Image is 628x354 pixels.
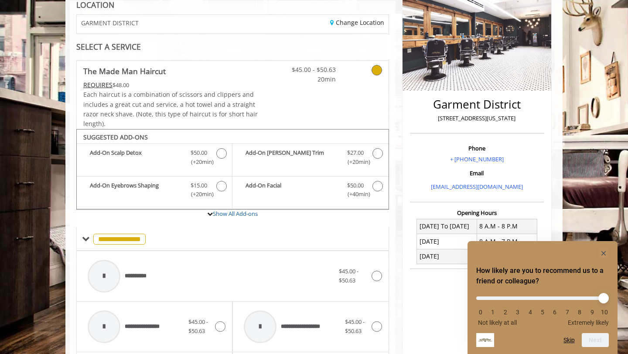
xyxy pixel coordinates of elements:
[83,80,259,90] div: $48.00
[417,219,477,234] td: [DATE] To [DATE]
[76,43,389,51] div: SELECT A SERVICE
[330,18,384,27] a: Change Location
[188,318,208,335] span: $45.00 - $50.63
[83,65,166,77] b: The Made Man Haircut
[342,190,368,199] span: (+40min )
[501,309,510,316] li: 2
[186,157,212,167] span: (+20min )
[339,267,358,284] span: $45.00 - $50.63
[575,309,584,316] li: 8
[476,290,609,326] div: How likely are you to recommend us to a friend or colleague? Select an option from 0 to 10, with ...
[563,309,572,316] li: 7
[81,181,228,201] label: Add-On Eyebrows Shaping
[90,148,182,167] b: Add-On Scalp Detox
[90,181,182,199] b: Add-On Eyebrows Shaping
[417,249,477,264] td: [DATE]
[81,148,228,169] label: Add-On Scalp Detox
[412,114,542,123] p: [STREET_ADDRESS][US_STATE]
[191,181,207,190] span: $15.00
[347,181,364,190] span: $50.00
[550,309,559,316] li: 6
[237,148,384,169] label: Add-On Beard Trim
[76,129,389,210] div: The Made Man Haircut Add-onS
[563,337,575,344] button: Skip
[450,155,504,163] a: + [PHONE_NUMBER]
[246,181,338,199] b: Add-On Facial
[477,219,537,234] td: 8 A.M - 8 P.M
[237,181,384,201] label: Add-On Facial
[81,20,139,26] span: GARMENT DISTRICT
[284,75,336,84] span: 20min
[83,133,148,141] b: SUGGESTED ADD-ONS
[186,190,212,199] span: (+20min )
[191,148,207,157] span: $50.00
[246,148,338,167] b: Add-On [PERSON_NAME] Trim
[478,319,517,326] span: Not likely at all
[412,145,542,151] h3: Phone
[477,234,537,249] td: 8 A.M - 7 P.M
[476,309,485,316] li: 0
[526,309,535,316] li: 4
[513,309,522,316] li: 3
[568,319,609,326] span: Extremely likely
[538,309,547,316] li: 5
[488,309,497,316] li: 1
[417,234,477,249] td: [DATE]
[284,65,336,75] span: $45.00 - $50.63
[412,98,542,111] h2: Garment District
[476,248,609,347] div: How likely are you to recommend us to a friend or colleague? Select an option from 0 to 10, with ...
[342,157,368,167] span: (+20min )
[588,309,597,316] li: 9
[600,309,609,316] li: 10
[83,81,113,89] span: This service needs some Advance to be paid before we block your appointment
[431,183,523,191] a: [EMAIL_ADDRESS][DOMAIN_NAME]
[213,210,258,218] a: Show All Add-ons
[410,210,544,216] h3: Opening Hours
[598,248,609,259] button: Hide survey
[83,90,258,128] span: Each haircut is a combination of scissors and clippers and includes a great cut and service, a ho...
[345,318,365,335] span: $45.00 - $50.63
[476,265,609,286] h2: How likely are you to recommend us to a friend or colleague? Select an option from 0 to 10, with ...
[347,148,364,157] span: $27.00
[412,170,542,176] h3: Email
[582,333,609,347] button: Next question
